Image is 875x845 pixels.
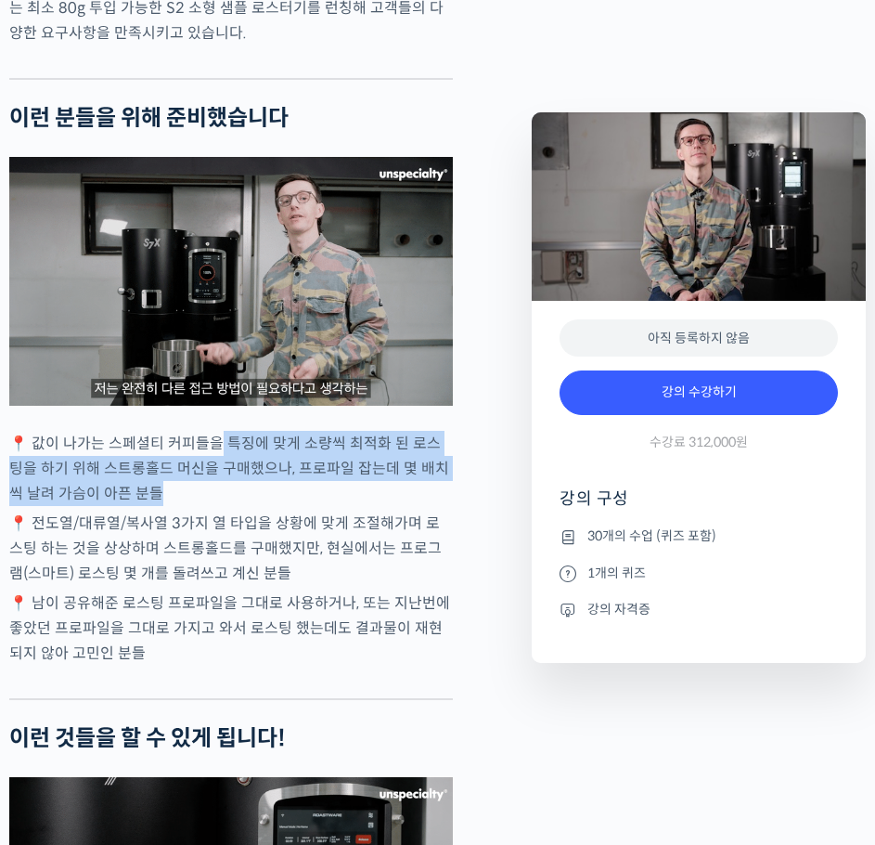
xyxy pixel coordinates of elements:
a: 대화 [122,589,239,635]
a: 홈 [6,589,122,635]
h2: 이런 분들을 위해 준비했습니다 [9,105,453,132]
span: 수강료 312,000원 [650,434,748,451]
a: 강의 수강하기 [560,370,838,415]
p: 📍 전도열/대류열/복사열 3가지 열 타입을 상황에 맞게 조절해가며 로스팅 하는 것을 상상하며 스트롱홀드를 구매했지만, 현실에서는 프로그램(스마트) 로스팅 몇 개를 돌려쓰고 계... [9,511,453,586]
h4: 강의 구성 [560,487,838,525]
span: 홈 [58,617,70,631]
a: 설정 [239,589,356,635]
span: 대화 [170,617,192,632]
li: 30개의 수업 (퀴즈 포함) [560,526,838,548]
span: 설정 [287,617,309,631]
li: 1개의 퀴즈 [560,562,838,584]
p: 📍 값이 나가는 스페셜티 커피들을 특징에 맞게 소량씩 최적화 된 로스팅을 하기 위해 스트롱홀드 머신을 구매했으나, 프로파일 잡는데 몇 배치씩 날려 가슴이 아픈 분들 [9,431,453,506]
strong: 이런 것들을 할 수 있게 됩니다! [9,724,286,752]
li: 강의 자격증 [560,598,838,620]
div: 아직 등록하지 않음 [560,319,838,357]
p: 📍 남이 공유해준 로스팅 프로파일을 그대로 사용하거나, 또는 지난번에 좋았던 프로파일을 그대로 가지고 와서 로스팅 했는데도 결과물이 재현되지 않아 고민인 분들 [9,591,453,666]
